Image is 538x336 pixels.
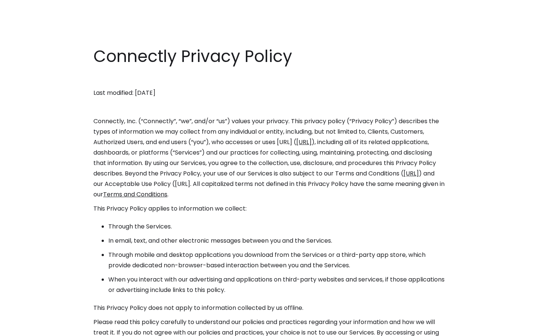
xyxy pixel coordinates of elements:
[93,116,445,200] p: Connectly, Inc. (“Connectly”, “we”, and/or “us”) values your privacy. This privacy policy (“Priva...
[93,203,445,214] p: This Privacy Policy applies to information we collect:
[108,221,445,232] li: Through the Services.
[7,322,45,333] aside: Language selected: English
[93,303,445,313] p: This Privacy Policy does not apply to information collected by us offline.
[93,74,445,84] p: ‍
[15,323,45,333] ul: Language list
[296,138,312,146] a: [URL]
[108,250,445,271] li: Through mobile and desktop applications you download from the Services or a third-party app store...
[93,45,445,68] h1: Connectly Privacy Policy
[93,88,445,98] p: Last modified: [DATE]
[403,169,419,178] a: [URL]
[108,236,445,246] li: In email, text, and other electronic messages between you and the Services.
[103,190,167,199] a: Terms and Conditions
[108,274,445,295] li: When you interact with our advertising and applications on third-party websites and services, if ...
[93,102,445,112] p: ‍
